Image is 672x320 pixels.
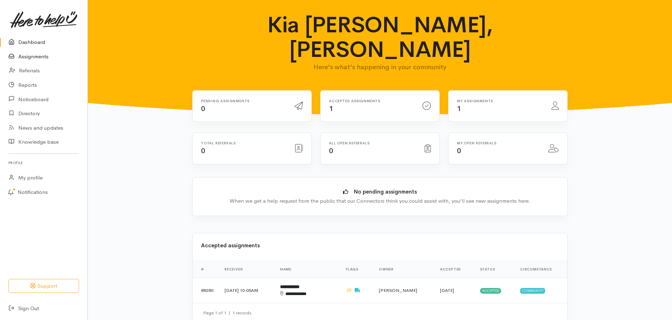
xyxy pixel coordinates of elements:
td: [PERSON_NAME] [373,278,434,303]
th: Owner [373,261,434,278]
th: Received [219,261,274,278]
button: Support [8,279,79,293]
span: 0 [201,104,205,113]
h6: Total referrals [201,141,286,145]
span: Accepted [480,288,502,294]
span: 1 [329,104,333,113]
th: Accepted [434,261,474,278]
h6: My open referrals [457,141,540,145]
h6: My assignments [457,99,543,103]
h6: Pending assignments [201,99,286,103]
h6: Accepted assignments [329,99,414,103]
h6: Profile [8,158,79,168]
p: Here's what's happening in your community [243,62,518,72]
div: When we get a help request from the public that our Connectors think you could assist with, you'l... [203,197,557,205]
th: Circumstance [515,261,567,278]
span: 1 [457,104,461,113]
th: Name [274,261,340,278]
th: Status [474,261,515,278]
b: No pending assignments [354,188,417,195]
th: Flags [340,261,373,278]
small: Page 1 of 1 1 records [203,310,251,316]
h1: Kia [PERSON_NAME], [PERSON_NAME] [243,13,518,62]
td: [DATE] 10:05AM [219,278,274,303]
span: 0 [329,146,333,155]
time: [DATE] [440,287,454,293]
h6: All open referrals [329,141,416,145]
span: | [228,310,230,316]
th: # [193,261,219,278]
span: 0 [201,146,205,155]
b: Accepted assignments [201,242,260,249]
span: Community [520,288,545,294]
span: 0 [457,146,461,155]
td: 88280 [193,278,219,303]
